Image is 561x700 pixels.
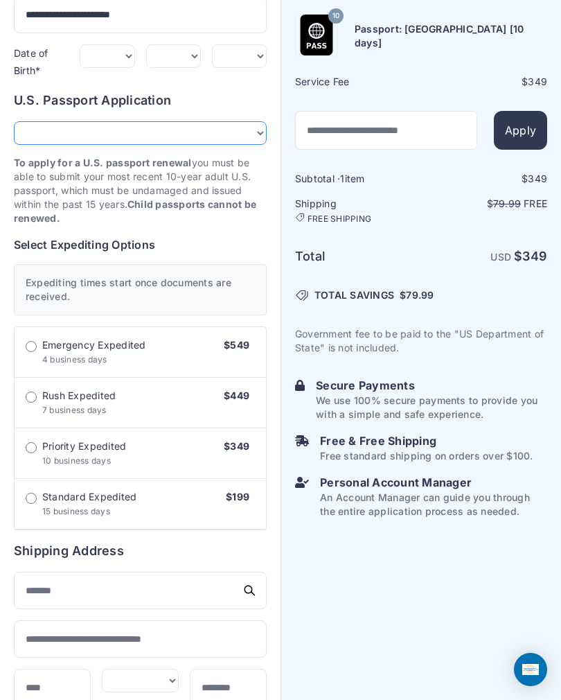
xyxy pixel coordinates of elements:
[422,197,547,211] p: $
[355,22,547,50] h6: Passport: [GEOGRAPHIC_DATA] [10 days]
[14,156,267,225] p: you must be able to submit your most recent 10-year adult U.S. passport, which must be undamaged ...
[226,491,249,502] span: $199
[406,289,434,301] span: 79.99
[422,75,547,89] div: $
[42,490,136,504] span: Standard Expedited
[332,7,339,25] span: 10
[295,172,420,186] h6: Subtotal · item
[295,75,420,89] h6: Service Fee
[14,236,267,253] h6: Select Expediting Options
[524,198,547,209] span: Free
[14,91,267,110] h6: U.S. Passport Application
[522,249,547,263] span: 349
[42,354,107,365] span: 4 business days
[42,439,126,453] span: Priority Expedited
[320,432,533,449] h6: Free & Free Shipping
[422,172,547,186] div: $
[14,264,267,315] div: Expediting times start once documents are received.
[295,327,547,355] p: Government fee to be paid to the "US Department of State" is not included.
[42,389,116,403] span: Rush Expedited
[494,111,547,150] button: Apply
[14,157,192,168] strong: To apply for a U.S. passport renewal
[14,541,267,561] h6: Shipping Address
[308,213,371,225] span: FREE SHIPPING
[296,15,337,56] img: Product Name
[14,47,48,77] label: Date of Birth*
[224,339,249,351] span: $549
[295,197,420,225] h6: Shipping
[528,76,547,87] span: 349
[514,249,547,263] strong: $
[490,251,511,263] span: USD
[42,455,111,466] span: 10 business days
[514,653,547,686] div: Open Intercom Messenger
[316,394,547,421] p: We use 100% secure payments to provide you with a simple and safe experience.
[295,247,420,266] h6: Total
[224,390,249,401] span: $449
[320,474,547,491] h6: Personal Account Manager
[14,198,256,224] strong: Child passports cannot be renewed.
[528,173,547,184] span: 349
[320,449,533,463] p: Free standard shipping on orders over $100.
[493,198,521,209] span: 79.99
[42,405,107,415] span: 7 business days
[400,288,434,302] span: $
[42,506,110,516] span: 15 business days
[224,440,249,452] span: $349
[340,173,344,184] span: 1
[316,377,547,394] h6: Secure Payments
[42,338,146,352] span: Emergency Expedited
[314,288,394,302] span: TOTAL SAVINGS
[320,491,547,518] p: An Account Manager can guide you through the entire application process as needed.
